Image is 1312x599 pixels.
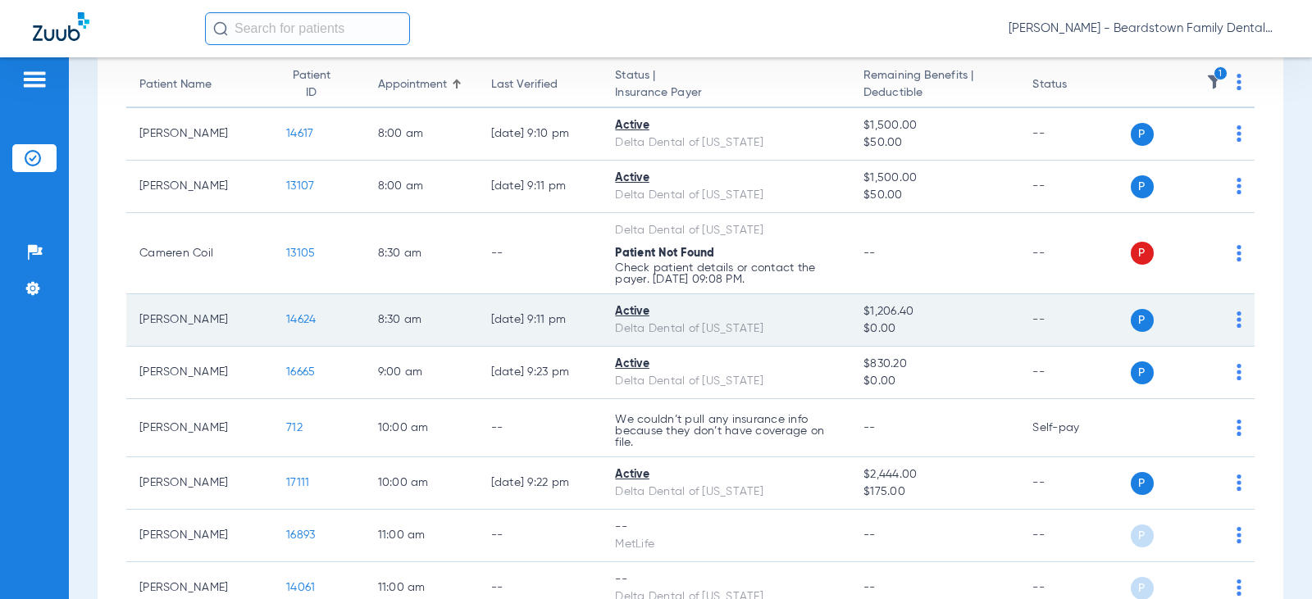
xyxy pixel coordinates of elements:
img: Zuub Logo [33,12,89,41]
span: 16893 [286,529,315,541]
td: -- [1019,108,1130,161]
td: -- [1019,510,1130,562]
span: P [1131,472,1154,495]
span: 16665 [286,366,315,378]
img: Search Icon [213,21,228,36]
td: [PERSON_NAME] [126,161,273,213]
span: $175.00 [863,483,1006,501]
td: Self-pay [1019,399,1130,457]
div: Active [615,303,837,320]
span: $2,444.00 [863,466,1006,483]
img: group-dot-blue.svg [1237,74,1241,90]
img: group-dot-blue.svg [1237,527,1241,543]
td: 9:00 AM [365,347,478,399]
div: Patient Name [139,76,212,93]
img: filter.svg [1206,74,1223,90]
td: 10:00 AM [365,457,478,510]
td: -- [1019,161,1130,213]
div: Patient ID [286,67,337,102]
img: hamburger-icon [21,70,48,89]
div: -- [615,571,837,588]
td: 10:00 AM [365,399,478,457]
td: [PERSON_NAME] [126,294,273,347]
td: [DATE] 9:10 PM [478,108,603,161]
span: $50.00 [863,187,1006,204]
span: $1,500.00 [863,170,1006,187]
span: 14061 [286,582,315,593]
td: [PERSON_NAME] [126,108,273,161]
i: 1 [1214,66,1228,81]
span: 13105 [286,247,315,259]
div: Delta Dental of [US_STATE] [615,187,837,204]
div: Appointment [378,76,465,93]
td: -- [1019,347,1130,399]
span: P [1131,123,1154,146]
span: Deductible [863,84,1006,102]
th: Remaining Benefits | [850,62,1019,108]
span: -- [863,422,876,433]
span: 712 [286,422,303,433]
div: Delta Dental of [US_STATE] [615,373,837,390]
img: group-dot-blue.svg [1237,420,1241,436]
span: 17111 [286,477,309,488]
td: [DATE] 9:11 PM [478,161,603,213]
div: Delta Dental of [US_STATE] [615,134,837,152]
span: $1,206.40 [863,303,1006,320]
img: group-dot-blue.svg [1237,245,1241,261]
input: Search for patients [205,12,410,45]
div: Active [615,466,837,483]
span: -- [863,247,876,259]
td: [PERSON_NAME] [126,347,273,399]
div: Active [615,170,837,187]
td: -- [478,510,603,562]
td: [DATE] 9:22 PM [478,457,603,510]
div: -- [615,519,837,536]
span: $1,500.00 [863,117,1006,134]
td: [PERSON_NAME] [126,510,273,562]
span: 14624 [286,314,316,325]
td: -- [478,213,603,294]
th: Status | [602,62,850,108]
td: 8:30 AM [365,294,478,347]
div: Delta Dental of [US_STATE] [615,483,837,501]
span: P [1131,361,1154,384]
td: -- [1019,457,1130,510]
div: Delta Dental of [US_STATE] [615,320,837,338]
span: Patient Not Found [615,247,714,259]
td: Cameren Coil [126,213,273,294]
p: We couldn’t pull any insurance info because they don’t have coverage on file. [615,414,837,448]
span: [PERSON_NAME] - Beardstown Family Dental [1009,20,1279,37]
span: $830.20 [863,356,1006,373]
img: group-dot-blue.svg [1237,178,1241,194]
div: Delta Dental of [US_STATE] [615,222,837,239]
td: [DATE] 9:23 PM [478,347,603,399]
td: -- [1019,294,1130,347]
img: group-dot-blue.svg [1237,364,1241,380]
div: Active [615,117,837,134]
div: Patient Name [139,76,260,93]
th: Status [1019,62,1130,108]
td: -- [478,399,603,457]
td: -- [1019,213,1130,294]
div: Last Verified [491,76,558,93]
img: group-dot-blue.svg [1237,474,1241,491]
td: [DATE] 9:11 PM [478,294,603,347]
img: group-dot-blue.svg [1237,579,1241,596]
span: P [1131,242,1154,265]
span: Insurance Payer [615,84,837,102]
td: [PERSON_NAME] [126,399,273,457]
div: MetLife [615,536,837,553]
span: P [1131,309,1154,332]
div: Active [615,356,837,373]
span: -- [863,582,876,593]
img: group-dot-blue.svg [1237,125,1241,142]
span: $0.00 [863,373,1006,390]
span: P [1131,175,1154,198]
span: $50.00 [863,134,1006,152]
td: 8:00 AM [365,161,478,213]
span: 13107 [286,180,314,192]
td: [PERSON_NAME] [126,457,273,510]
span: 14617 [286,128,313,139]
td: 8:30 AM [365,213,478,294]
span: P [1131,524,1154,547]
